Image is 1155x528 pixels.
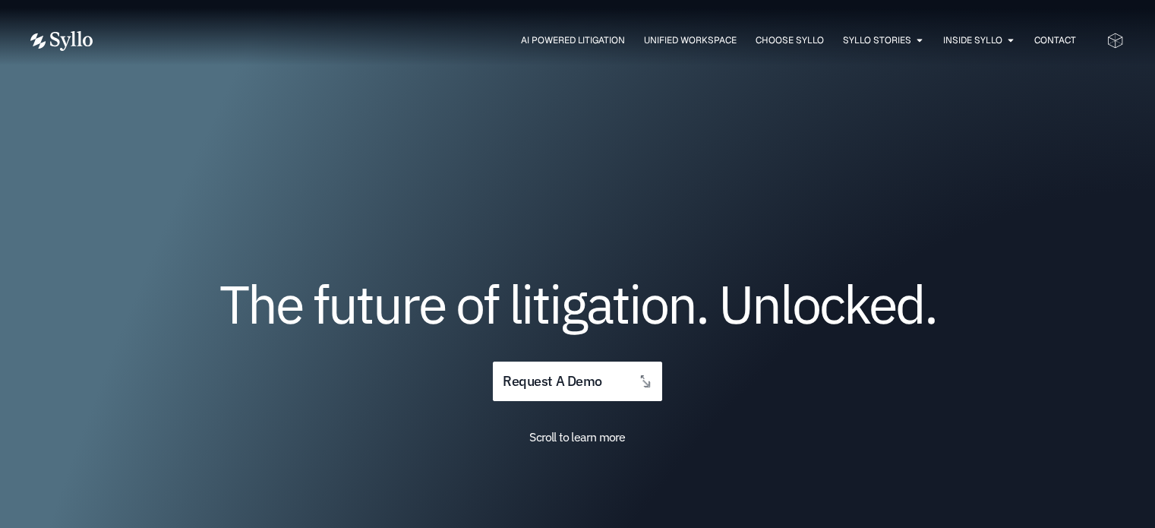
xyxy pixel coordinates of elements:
[493,362,661,402] a: request a demo
[943,33,1002,47] a: Inside Syllo
[644,33,737,47] a: Unified Workspace
[123,33,1076,48] div: Menu Toggle
[503,375,601,389] span: request a demo
[30,31,93,51] img: Vector
[122,279,1034,329] h1: The future of litigation. Unlocked.
[756,33,824,47] a: Choose Syllo
[521,33,625,47] a: AI Powered Litigation
[123,33,1076,48] nav: Menu
[843,33,911,47] a: Syllo Stories
[529,429,625,444] span: Scroll to learn more
[1034,33,1076,47] a: Contact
